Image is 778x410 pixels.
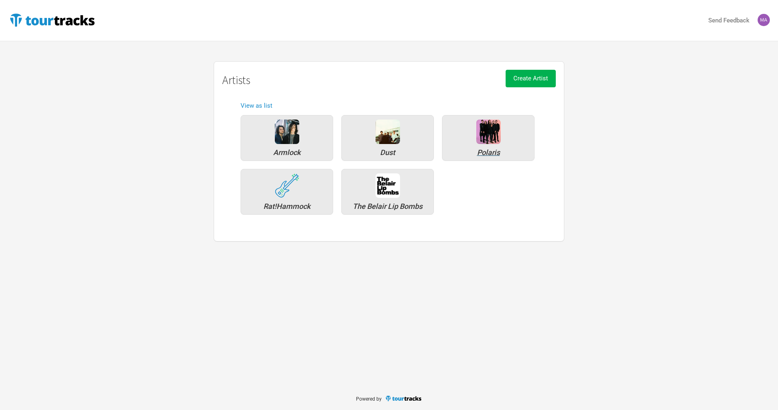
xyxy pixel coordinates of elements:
[376,120,400,144] div: Dust
[513,75,548,82] span: Create Artist
[245,203,329,210] div: Rat!Hammock
[346,149,429,156] div: Dust
[337,111,438,165] a: Dust
[241,102,272,109] a: View as list
[236,111,337,165] a: Armlock
[275,120,299,144] img: 92eaab90-f838-4a4f-8dbe-cec6832ded16-Press+Shot+1+(Main)+-+Phoebe+Lou+@phoebego.jpg.png
[506,70,556,87] button: Create Artist
[236,165,337,219] a: Rat!Hammock
[708,17,749,24] strong: Send Feedback
[758,14,770,26] img: Mark
[446,149,530,156] div: Polaris
[245,149,329,156] div: Armlock
[275,120,299,144] div: Armlock
[337,165,438,219] a: The Belair Lip Bombs
[476,120,501,144] img: aebf6a98-1036-4e62-acf6-a46ff7d4b717-Rush-9.png.png
[376,120,400,144] img: 60ea2c01-d363-4e1f-8dbe-505f8c8e8c55-20221006_Dust_Film3434.jpg.png
[376,173,400,198] div: The Belair Lip Bombs
[222,74,556,86] h1: Artists
[275,173,299,198] div: Rat!Hammock
[438,111,539,165] a: Polaris
[356,396,382,402] span: Powered by
[376,173,400,198] img: 3863b814-5a51-4256-9a0e-c329a88ef264-logs.png.png
[385,395,422,402] img: TourTracks
[346,203,429,210] div: The Belair Lip Bombs
[476,120,501,144] div: Polaris
[275,173,299,198] img: tourtracks_icons_FA_01_icons_rock.svg
[8,12,96,28] img: TourTracks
